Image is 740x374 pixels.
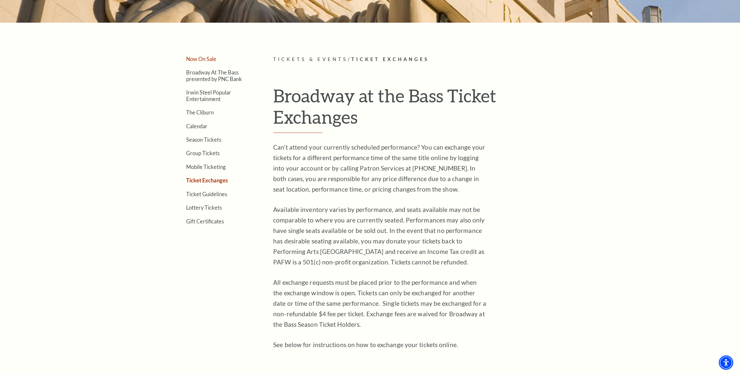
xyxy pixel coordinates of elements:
[186,123,207,129] a: Calendar
[186,191,227,197] a: Ticket Guidelines
[186,150,220,156] a: Group Tickets
[273,340,487,350] p: See below for instructions on how to exchange your tickets online.
[273,277,487,330] p: All exchange requests must be placed prior to the performance and when the exchange window is ope...
[186,89,231,102] a: Irwin Steel Popular Entertainment
[273,204,487,267] p: Available inventory varies by performance, and seats available may not be comparable to where you...
[186,56,216,62] a: Now On Sale
[186,109,214,115] a: The Cliburn
[351,56,429,62] span: Ticket Exchanges
[186,69,242,82] a: Broadway At The Bass presented by PNC Bank
[273,142,487,195] p: Can’t attend your currently scheduled performance? You can exchange your tickets for a different ...
[186,136,221,143] a: Season Tickets
[273,56,348,62] span: Tickets & Events
[186,177,228,183] a: Ticket Exchanges
[273,55,574,64] p: /
[719,355,733,370] div: Accessibility Menu
[186,204,222,211] a: Lottery Tickets
[273,85,574,133] h1: Broadway at the Bass Ticket Exchanges
[186,164,226,170] a: Mobile Ticketing
[186,218,224,224] a: Gift Certificates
